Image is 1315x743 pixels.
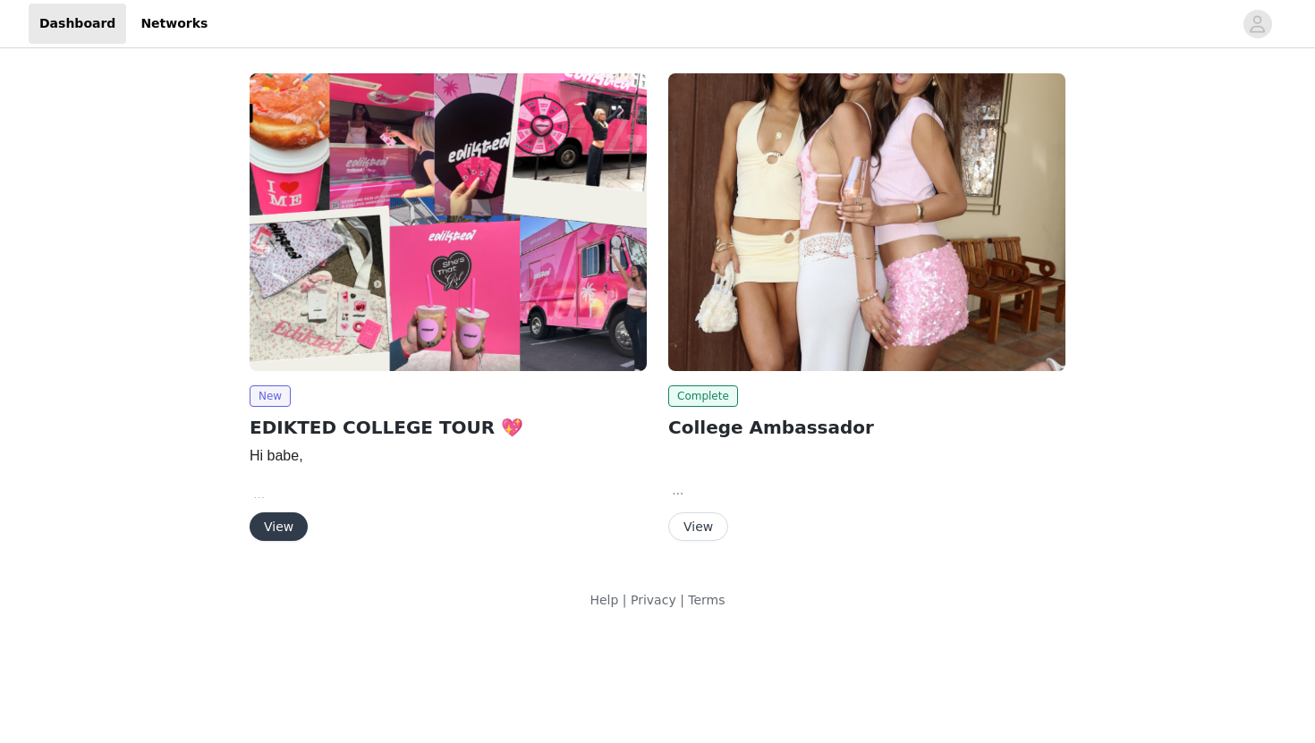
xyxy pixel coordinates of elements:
[29,4,126,44] a: Dashboard
[250,512,308,541] button: View
[668,512,728,541] button: View
[250,448,303,463] span: Hi babe,
[250,414,647,441] h2: EDIKTED COLLEGE TOUR 💖
[680,593,684,607] span: |
[688,593,725,607] a: Terms
[623,593,627,607] span: |
[668,385,738,407] span: Complete
[590,593,618,607] a: Help
[668,73,1065,371] img: Edikted
[130,4,218,44] a: Networks
[250,385,291,407] span: New
[631,593,676,607] a: Privacy
[668,520,728,534] a: View
[250,73,647,371] img: Edikted
[250,520,308,534] a: View
[668,414,1065,441] h2: College Ambassador
[1249,10,1266,38] div: avatar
